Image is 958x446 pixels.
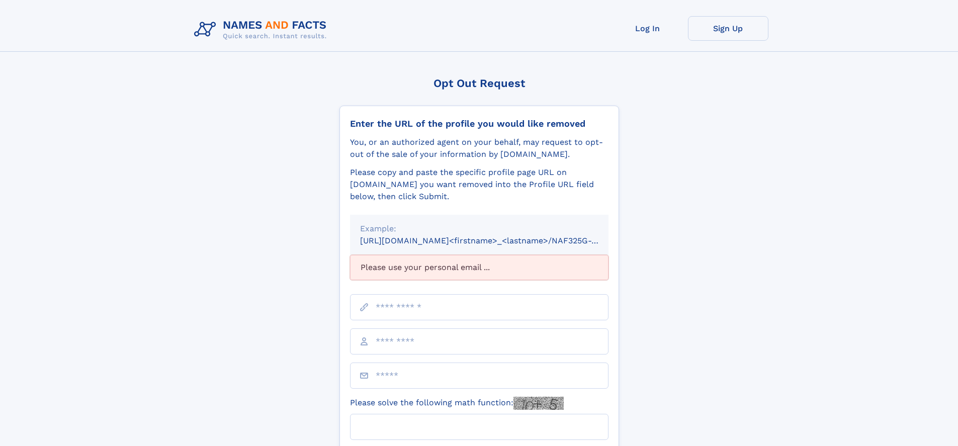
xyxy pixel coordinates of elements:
div: Enter the URL of the profile you would like removed [350,118,608,129]
label: Please solve the following math function: [350,397,564,410]
small: [URL][DOMAIN_NAME]<firstname>_<lastname>/NAF325G-xxxxxxxx [360,236,628,245]
div: Please use your personal email ... [350,255,608,280]
div: You, or an authorized agent on your behalf, may request to opt-out of the sale of your informatio... [350,136,608,160]
img: Logo Names and Facts [190,16,335,43]
div: Opt Out Request [339,77,619,90]
a: Log In [607,16,688,41]
div: Example: [360,223,598,235]
a: Sign Up [688,16,768,41]
div: Please copy and paste the specific profile page URL on [DOMAIN_NAME] you want removed into the Pr... [350,166,608,203]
